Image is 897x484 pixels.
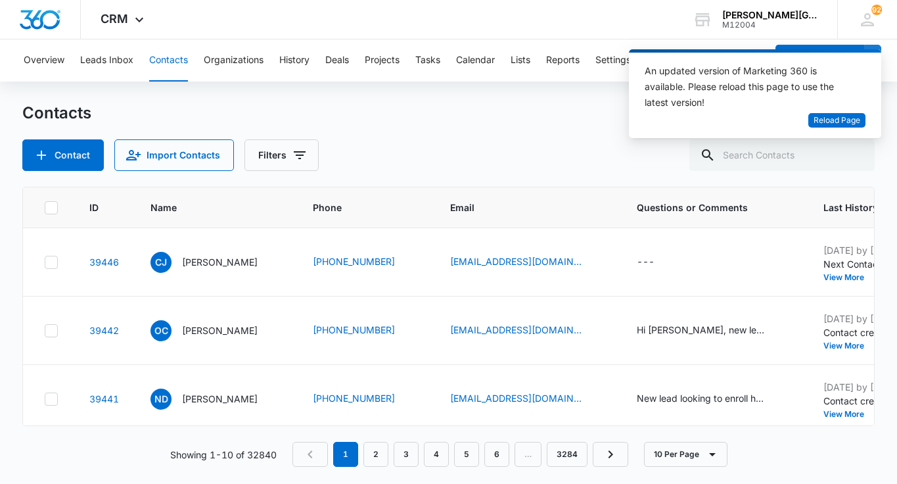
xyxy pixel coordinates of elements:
[450,391,582,405] a: [EMAIL_ADDRESS][DOMAIN_NAME]
[363,442,388,467] a: Page 2
[182,392,258,406] p: [PERSON_NAME]
[89,325,119,336] a: Navigate to contact details page for Olena Chernyshova
[394,442,419,467] a: Page 3
[823,410,873,418] button: View More
[450,323,582,337] a: [EMAIL_ADDRESS][DOMAIN_NAME]
[722,20,818,30] div: account id
[150,252,172,273] span: CJ
[80,39,133,82] button: Leads Inbox
[313,391,395,405] a: [PHONE_NUMBER]
[89,256,119,268] a: Navigate to contact details page for Casey Jennings
[450,323,605,339] div: Email - Chernyshovaalena11@gmail.com - Select to Edit Field
[547,442,587,467] a: Page 3284
[89,393,119,404] a: Navigate to contact details page for Nayana Deepak
[637,391,768,405] div: New lead looking to enroll her five years old daughter but first of all she wants to have informa...
[22,139,104,171] button: Add Contact
[450,254,582,268] a: [EMAIL_ADDRESS][DOMAIN_NAME]
[595,39,631,82] button: Settings
[182,324,258,337] p: [PERSON_NAME]
[823,274,873,281] button: View More
[22,103,91,123] h1: Contacts
[722,10,818,20] div: account name
[313,254,419,270] div: Phone - (310) 435-6487 - Select to Edit Field
[365,39,400,82] button: Projects
[775,45,864,76] button: Add Contact
[644,442,727,467] button: 10 Per Page
[313,323,395,337] a: [PHONE_NUMBER]
[424,442,449,467] a: Page 4
[325,39,349,82] button: Deals
[24,39,64,82] button: Overview
[313,391,419,407] div: Phone - (408) 859-5084 - Select to Edit Field
[637,323,768,337] div: Hi [PERSON_NAME], new lead please contact?
[814,114,860,127] span: Reload Page
[484,442,509,467] a: Page 6
[871,5,882,15] span: 92
[182,255,258,269] p: [PERSON_NAME]
[170,448,277,462] p: Showing 1-10 of 32840
[637,254,655,270] div: ---
[150,320,281,341] div: Name - Olena Chernyshova - Select to Edit Field
[808,113,865,128] button: Reload Page
[101,12,128,26] span: CRM
[150,201,262,214] span: Name
[150,389,281,410] div: Name - Nayana Deepak - Select to Edit Field
[313,254,395,268] a: [PHONE_NUMBER]
[593,442,628,467] a: Next Page
[645,63,850,110] div: An updated version of Marketing 360 is available. Please reload this page to use the latest version!
[89,201,100,214] span: ID
[149,39,188,82] button: Contacts
[454,442,479,467] a: Page 5
[637,391,792,407] div: Questions or Comments - New lead looking to enroll her five years old daughter but first of all s...
[871,5,882,15] div: notifications count
[114,139,234,171] button: Import Contacts
[150,320,172,341] span: OC
[456,39,495,82] button: Calendar
[204,39,264,82] button: Organizations
[415,39,440,82] button: Tasks
[313,323,419,339] div: Phone - (253) 202-8534 - Select to Edit Field
[279,39,310,82] button: History
[823,342,873,350] button: View More
[689,139,875,171] input: Search Contacts
[450,391,605,407] div: Email - Nayanadeepak1302@gmail.com - Select to Edit Field
[333,442,358,467] em: 1
[637,323,792,339] div: Questions or Comments - Hi Kate, new lead please contact? - Select to Edit Field
[244,139,319,171] button: Filters
[637,201,792,214] span: Questions or Comments
[150,252,281,273] div: Name - Casey Jennings - Select to Edit Field
[150,389,172,410] span: ND
[637,254,678,270] div: Questions or Comments - - Select to Edit Field
[313,201,400,214] span: Phone
[292,442,628,467] nav: Pagination
[450,201,586,214] span: Email
[511,39,530,82] button: Lists
[450,254,605,270] div: Email - kskillz@yahoo.com - Select to Edit Field
[546,39,580,82] button: Reports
